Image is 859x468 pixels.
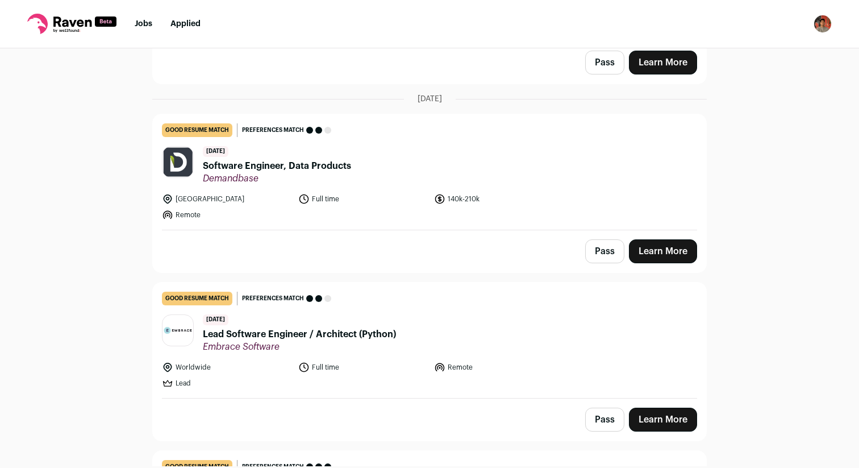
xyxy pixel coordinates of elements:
button: Pass [585,408,624,432]
img: 1438337-medium_jpg [814,15,832,33]
span: [DATE] [203,146,228,157]
img: f60f3cdad6fd8f6718a6cf4480f05a5e77366db1ab51f6bd88df1195e54ec06b [162,326,193,335]
div: good resume match [162,292,232,305]
a: Learn More [629,239,697,263]
span: Demandbase [203,173,351,184]
li: 140k-210k [434,193,564,205]
img: 77f27f07039bd95364404787f3dea40ab785f128c721bf41e4d0969805d53d5e.png [162,146,193,179]
span: [DATE] [203,314,228,325]
li: Full time [298,193,428,205]
li: Worldwide [162,362,291,373]
button: Pass [585,51,624,74]
li: Lead [162,378,291,389]
button: Open dropdown [814,15,832,33]
a: Jobs [135,20,152,28]
a: Applied [170,20,201,28]
a: good resume match Preferences match [DATE] Software Engineer, Data Products Demandbase [GEOGRAPHI... [153,114,706,230]
a: Learn More [629,51,697,74]
a: Learn More [629,408,697,432]
span: Lead Software Engineer / Architect (Python) [203,328,396,341]
a: good resume match Preferences match [DATE] Lead Software Engineer / Architect (Python) Embrace So... [153,283,706,398]
div: good resume match [162,123,232,137]
span: [DATE] [418,93,442,105]
span: Preferences match [242,293,304,304]
li: Remote [434,362,564,373]
li: Full time [298,362,428,373]
button: Pass [585,239,624,263]
li: Remote [162,209,291,221]
span: Preferences match [242,125,304,136]
li: [GEOGRAPHIC_DATA] [162,193,291,205]
span: Software Engineer, Data Products [203,159,351,173]
span: Embrace Software [203,341,396,353]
